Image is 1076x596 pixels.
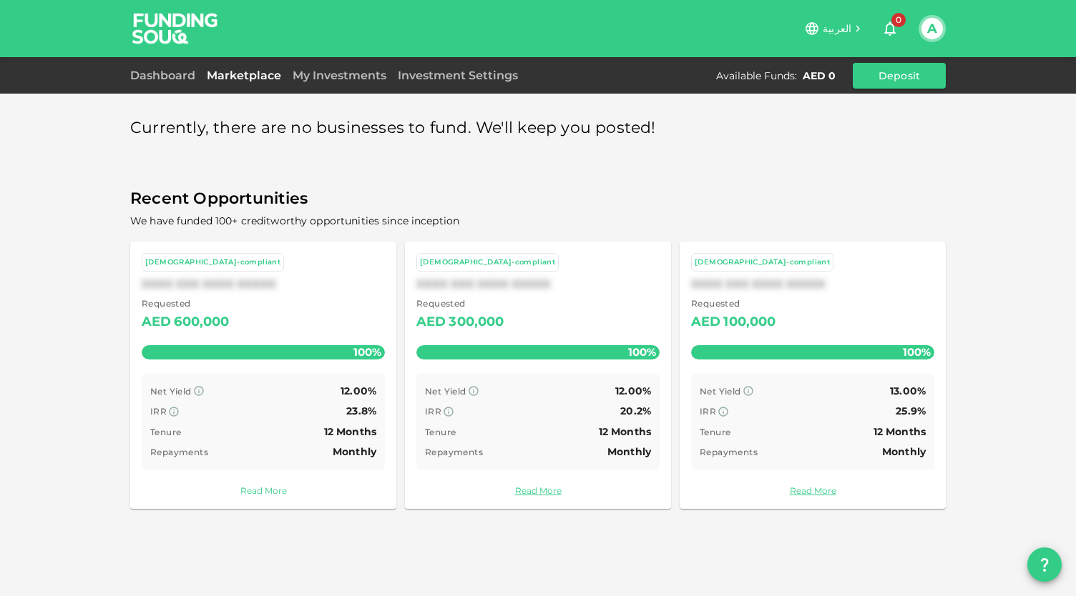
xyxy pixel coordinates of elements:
div: 100,000 [723,311,776,334]
div: AED 0 [803,69,836,83]
button: question [1027,547,1062,582]
span: 12.00% [615,384,651,397]
a: Read More [142,484,385,497]
a: Investment Settings [392,69,524,82]
span: 12 Months [324,425,376,438]
div: AED [416,311,446,334]
span: 100% [350,342,385,362]
a: My Investments [287,69,392,82]
span: Repayments [150,447,208,457]
span: 20.2% [620,404,651,417]
a: Read More [416,484,660,497]
span: العربية [823,22,851,35]
span: Repayments [425,447,483,457]
span: Recent Opportunities [130,185,946,213]
div: XXXX XXX XXXX XXXXX [691,277,934,291]
span: Requested [416,297,504,311]
span: Tenure [425,427,456,437]
span: Tenure [150,427,181,437]
span: Requested [691,297,776,311]
span: 100% [625,342,660,362]
span: Net Yield [150,386,192,397]
span: Monthly [607,445,651,458]
div: 600,000 [174,311,229,334]
span: Monthly [333,445,376,458]
div: XXXX XXX XXXX XXXXX [416,277,660,291]
span: 25.9% [896,404,926,417]
div: [DEMOGRAPHIC_DATA]-compliant [145,257,280,269]
span: 23.8% [346,404,376,417]
span: 12.00% [341,384,376,397]
span: 13.00% [890,384,926,397]
div: 300,000 [449,311,504,334]
div: Available Funds : [716,69,797,83]
div: [DEMOGRAPHIC_DATA]-compliant [695,257,830,269]
button: Deposit [853,63,946,89]
div: XXXX XXX XXXX XXXXX [142,277,385,291]
button: A [921,18,943,39]
span: Net Yield [425,386,466,397]
span: Requested [142,297,230,311]
span: 100% [899,342,934,362]
span: IRR [150,406,167,417]
span: Net Yield [700,386,741,397]
span: IRR [425,406,441,417]
span: Repayments [700,447,758,457]
div: AED [691,311,720,334]
span: We have funded 100+ creditworthy opportunities since inception [130,214,459,227]
span: 0 [891,13,906,27]
div: AED [142,311,171,334]
a: Read More [691,484,934,497]
a: Marketplace [201,69,287,82]
span: IRR [700,406,716,417]
span: 12 Months [874,425,926,438]
a: [DEMOGRAPHIC_DATA]-compliantXXXX XXX XXXX XXXXX Requested AED100,000100% Net Yield 13.00% IRR 25.... [680,242,946,509]
button: 0 [876,14,904,43]
span: Monthly [882,445,926,458]
a: [DEMOGRAPHIC_DATA]-compliantXXXX XXX XXXX XXXXX Requested AED300,000100% Net Yield 12.00% IRR 20.... [405,242,671,509]
a: Dashboard [130,69,201,82]
span: Currently, there are no businesses to fund. We'll keep you posted! [130,114,656,142]
span: 12 Months [599,425,651,438]
div: [DEMOGRAPHIC_DATA]-compliant [420,257,555,269]
span: Tenure [700,427,730,437]
a: [DEMOGRAPHIC_DATA]-compliantXXXX XXX XXXX XXXXX Requested AED600,000100% Net Yield 12.00% IRR 23.... [130,242,396,509]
